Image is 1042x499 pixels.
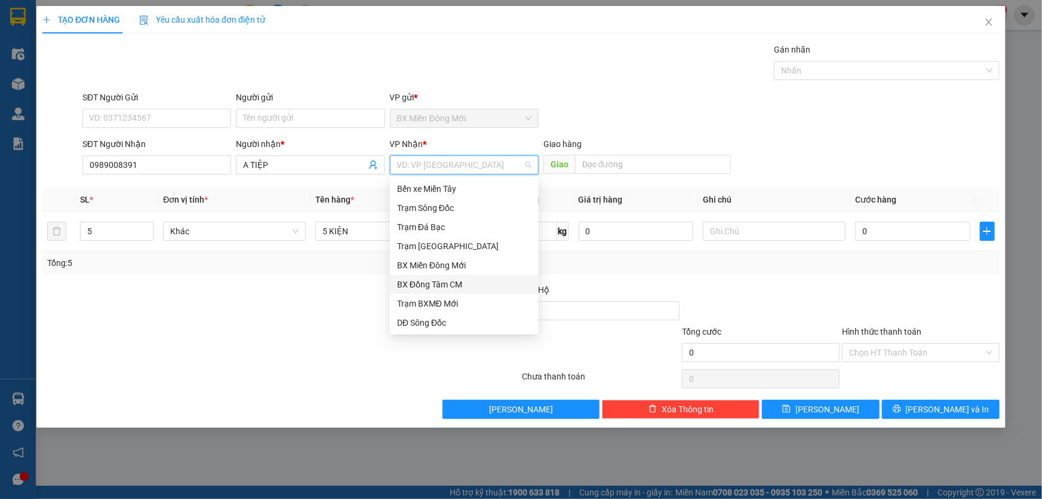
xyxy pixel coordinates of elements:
input: VD: Bàn, Ghế [315,222,458,241]
button: [PERSON_NAME] [442,400,600,419]
span: PHƯỚC LONG [78,70,162,112]
div: Trạm Sông Đốc [390,198,539,218]
button: save[PERSON_NAME] [762,400,880,419]
span: plus [42,16,51,24]
th: Ghi chú [698,188,850,212]
div: Trạm [GEOGRAPHIC_DATA] [397,240,531,253]
div: Trạm BXMĐ Mới [397,297,531,310]
div: SĐT Người Nhận [82,137,231,151]
div: Trạm Đá Bạc [390,218,539,237]
span: close [984,17,994,27]
div: Trạm Sài Gòn [390,237,539,256]
span: Yêu cầu xuất hóa đơn điện tử [139,15,265,25]
span: Cước hàng [855,195,896,204]
button: Close [972,6,1006,39]
div: Trạm Đá Bạc [397,221,531,234]
span: Đơn vị tính [163,195,208,204]
input: Dọc đường [575,155,731,174]
span: kg [557,222,569,241]
label: Gán nhãn [774,45,810,54]
button: delete [47,222,66,241]
span: save [782,405,791,414]
div: Chưa thanh toán [521,370,681,391]
div: Bến xe Miền Tây [397,182,531,195]
input: 0 [579,222,694,241]
span: BX Miền Đông Mới [397,109,531,127]
div: SĐT Người Gửi [82,91,231,104]
span: Tên hàng [315,195,354,204]
span: TẠO ĐƠN HÀNG [42,15,120,25]
span: plus [980,226,994,236]
div: DĐ Sông Đốc [390,313,539,332]
span: Giao [543,155,575,174]
span: Tổng cước [682,327,721,336]
input: Ghi Chú [703,222,846,241]
label: Hình thức thanh toán [842,327,921,336]
span: printer [893,405,901,414]
div: DĐ Sông Đốc [397,316,531,329]
div: NHÂN [78,39,174,53]
span: SL [80,195,90,204]
button: plus [980,222,995,241]
span: Khác [170,222,299,240]
div: Người nhận [236,137,385,151]
span: DĐ: [78,76,95,89]
span: Nhận: [78,11,106,24]
div: Bến xe Miền Tây [390,179,539,198]
span: delete [648,405,657,414]
span: [PERSON_NAME] [489,403,553,416]
div: BX Miền Đông Mới [10,10,69,53]
span: Giá trị hàng [579,195,623,204]
div: 0944213194 [78,53,174,70]
span: Gửi: [10,11,29,24]
div: VP gửi [390,91,539,104]
span: user-add [368,160,378,170]
div: Trạm Sông Đốc [397,201,531,215]
span: [PERSON_NAME] và In [906,403,989,416]
div: Người gửi [236,91,385,104]
div: Tổng: 5 [47,256,402,270]
div: Trạm BXMĐ Mới [390,294,539,313]
span: Xóa Thông tin [662,403,714,416]
span: Giao hàng [543,139,582,149]
img: icon [139,16,149,25]
span: [PERSON_NAME] [795,403,859,416]
div: BX Đồng Tâm CM [390,275,539,294]
div: BX Miền Đông Mới [397,259,531,272]
div: BX Đồng Tâm CM [78,10,174,39]
span: VP Nhận [390,139,423,149]
div: BX Miền Đông Mới [390,256,539,275]
button: deleteXóa Thông tin [602,400,760,419]
button: printer[PERSON_NAME] và In [882,400,1000,419]
div: BX Đồng Tâm CM [397,278,531,291]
